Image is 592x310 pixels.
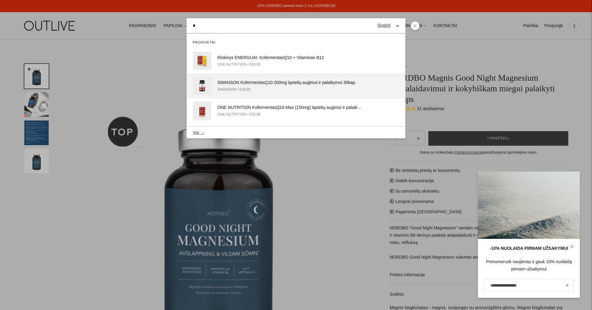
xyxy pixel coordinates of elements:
span: Q [284,55,287,60]
div: ONE NUTRITION Kofermentas 10-Max (150mg) ląstelių augimui ir palaikymui 30kap. [218,104,363,111]
div: SWANSON Kofermentas 10 200mg ląstelių augimui ir palaikymui 30kap. [218,79,363,86]
div: Prenumeruok naujienas ir gauk 10% nuolaidą pirmam užsakymui [484,258,574,273]
div: Produktai [187,33,406,49]
a: Rinkinys ENERGIJAI: KofermentasQ10 + Vitaminas B12 ONE NUTRITION • €50,00 [187,48,406,73]
span: Q [265,80,268,85]
button: Visi → [193,130,204,135]
a: SWANSON KofermentasQ10 200mg ląstelių augimui ir palaikymui 30kap. SWANSON • €19,90 [187,73,406,98]
img: One_Nutrition-q10-b12-outlive_120x.png [193,52,211,70]
div: SWANSON • €19,90 [218,86,363,93]
span: Q [276,105,280,110]
div: ONE NUTRITION • €33,99 [218,111,363,118]
div: ONE NUTRITION • €50,00 [218,61,363,68]
a: ONE NUTRITION KofermentasQ10-Max (150mg) ląstelių augimui ir palaikymui 30kap. ONE NUTRITION • €3... [187,98,406,123]
div: Rinkinys ENERGIJAI: Kofermentas 10 + Vitaminas B12 [218,54,363,61]
img: Subject2_1_120x.png [193,77,211,95]
div: -10% NUOLAIDA PIRMAM UŽSAKYMUI [484,245,574,252]
a: Išvalyti [378,22,391,29]
img: One_Nutrition_Q10-Max_outlive_120x.png [193,102,211,120]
